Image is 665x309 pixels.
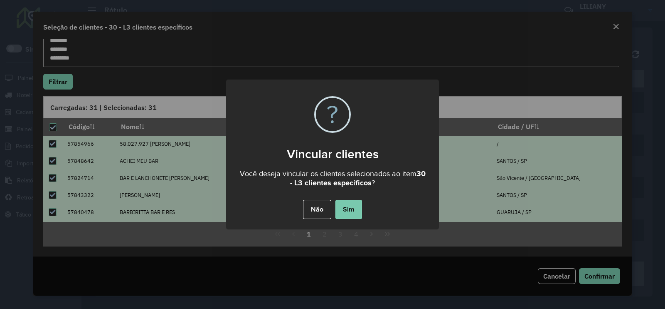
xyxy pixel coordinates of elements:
[327,98,338,131] div: ?
[335,200,362,219] button: Sim
[226,137,439,162] h2: Vincular clientes
[290,169,426,187] strong: 30 - L3 clientes específicos
[226,162,439,189] div: Você deseja vincular os clientes selecionados ao item ?
[303,200,331,219] button: Não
